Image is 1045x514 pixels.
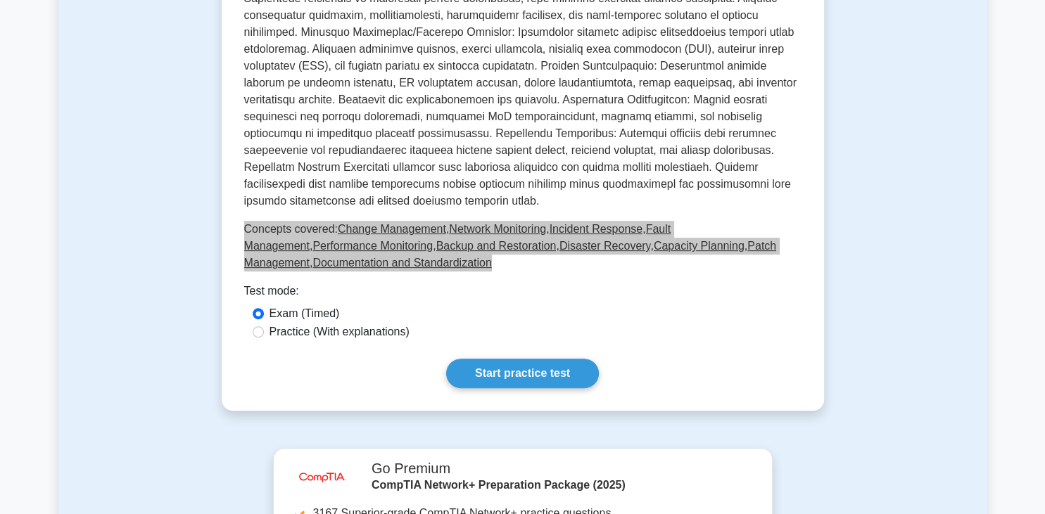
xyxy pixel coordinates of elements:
[270,305,340,322] label: Exam (Timed)
[244,283,802,305] div: Test mode:
[654,240,745,252] a: Capacity Planning
[550,223,643,235] a: Incident Response
[436,240,557,252] a: Backup and Restoration
[312,240,433,252] a: Performance Monitoring
[244,221,802,271] p: Concepts covered: , , , , , , , , ,
[446,359,599,388] a: Start practice test
[338,223,446,235] a: Change Management
[244,223,671,252] a: Fault Management
[559,240,651,252] a: Disaster Recovery
[312,257,491,269] a: Documentation and Standardization
[270,323,410,340] label: Practice (With explanations)
[449,223,546,235] a: Network Monitoring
